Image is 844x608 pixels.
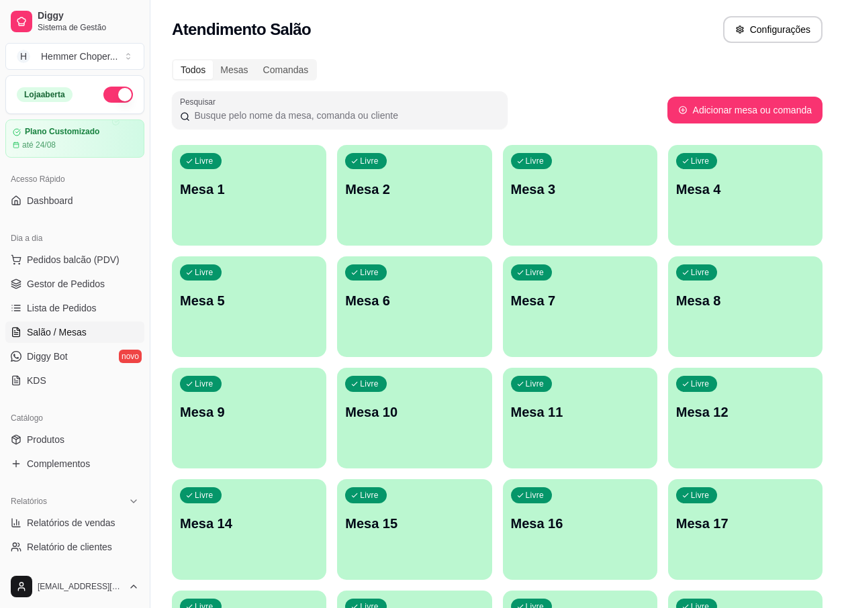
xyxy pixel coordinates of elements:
a: DiggySistema de Gestão [5,5,144,38]
span: Relatório de clientes [27,540,112,554]
a: Relatórios de vendas [5,512,144,534]
button: LivreMesa 15 [337,479,491,580]
p: Mesa 3 [511,180,649,199]
span: Dashboard [27,194,73,207]
span: Relatórios de vendas [27,516,115,529]
div: Acesso Rápido [5,168,144,190]
button: LivreMesa 14 [172,479,326,580]
p: Mesa 11 [511,403,649,421]
p: Mesa 15 [345,514,483,533]
article: até 24/08 [22,140,56,150]
a: Dashboard [5,190,144,211]
span: Salão / Mesas [27,325,87,339]
input: Pesquisar [190,109,500,122]
button: LivreMesa 5 [172,256,326,357]
p: Livre [360,490,379,501]
span: Diggy Bot [27,350,68,363]
p: Livre [360,267,379,278]
p: Livre [526,378,545,389]
button: LivreMesa 9 [172,368,326,468]
div: Dia a dia [5,227,144,249]
p: Livre [691,490,710,501]
p: Mesa 6 [345,291,483,310]
button: LivreMesa 7 [503,256,657,357]
button: LivreMesa 10 [337,368,491,468]
span: Pedidos balcão (PDV) [27,253,120,266]
div: Catálogo [5,407,144,429]
a: KDS [5,370,144,391]
article: Plano Customizado [25,127,99,137]
p: Mesa 12 [676,403,814,421]
button: LivreMesa 11 [503,368,657,468]
a: Relatório de clientes [5,536,144,558]
a: Gestor de Pedidos [5,273,144,295]
span: Complementos [27,457,90,470]
span: Relatórios [11,496,47,507]
p: Livre [360,378,379,389]
a: Relatório de mesas [5,560,144,582]
a: Salão / Mesas [5,321,144,343]
span: KDS [27,374,46,387]
p: Livre [195,267,214,278]
span: Sistema de Gestão [38,22,139,33]
button: Configurações [723,16,823,43]
span: [EMAIL_ADDRESS][DOMAIN_NAME] [38,581,123,592]
p: Livre [526,156,545,166]
p: Livre [360,156,379,166]
p: Mesa 10 [345,403,483,421]
button: LivreMesa 2 [337,145,491,246]
div: Hemmer Choper ... [41,50,118,63]
button: LivreMesa 4 [668,145,823,246]
p: Mesa 17 [676,514,814,533]
button: LivreMesa 16 [503,479,657,580]
span: Gestor de Pedidos [27,277,105,291]
span: Produtos [27,433,64,446]
p: Livre [691,156,710,166]
button: LivreMesa 12 [668,368,823,468]
button: Select a team [5,43,144,70]
label: Pesquisar [180,96,220,107]
button: LivreMesa 17 [668,479,823,580]
span: Relatório de mesas [27,564,108,578]
p: Livre [195,490,214,501]
div: Loja aberta [17,87,73,102]
div: Todos [173,60,213,79]
button: LivreMesa 6 [337,256,491,357]
p: Livre [691,267,710,278]
p: Mesa 16 [511,514,649,533]
span: Lista de Pedidos [27,301,97,315]
p: Mesa 4 [676,180,814,199]
button: LivreMesa 3 [503,145,657,246]
p: Mesa 2 [345,180,483,199]
p: Mesa 14 [180,514,318,533]
p: Mesa 1 [180,180,318,199]
div: Comandas [256,60,316,79]
p: Mesa 7 [511,291,649,310]
a: Plano Customizadoaté 24/08 [5,119,144,158]
p: Mesa 8 [676,291,814,310]
p: Livre [526,490,545,501]
span: Diggy [38,10,139,22]
span: H [17,50,30,63]
h2: Atendimento Salão [172,19,311,40]
p: Mesa 9 [180,403,318,421]
a: Diggy Botnovo [5,346,144,367]
a: Complementos [5,453,144,474]
button: LivreMesa 8 [668,256,823,357]
button: Alterar Status [103,87,133,103]
button: [EMAIL_ADDRESS][DOMAIN_NAME] [5,570,144,603]
p: Mesa 5 [180,291,318,310]
p: Livre [526,267,545,278]
button: Adicionar mesa ou comanda [667,97,823,123]
a: Produtos [5,429,144,450]
a: Lista de Pedidos [5,297,144,319]
div: Mesas [213,60,255,79]
p: Livre [691,378,710,389]
button: Pedidos balcão (PDV) [5,249,144,270]
p: Livre [195,156,214,166]
button: LivreMesa 1 [172,145,326,246]
p: Livre [195,378,214,389]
